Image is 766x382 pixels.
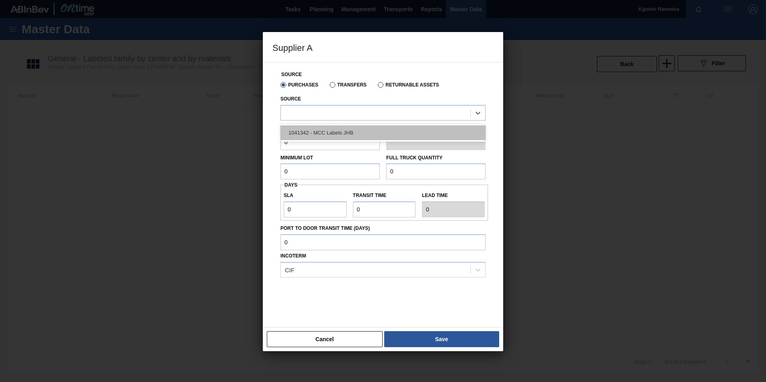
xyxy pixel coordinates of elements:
label: Minimum Lot [280,155,313,161]
label: Transit time [353,190,416,201]
h3: Supplier A [263,32,503,62]
label: Source [281,72,302,77]
button: Cancel [267,331,383,347]
label: Returnable Assets [378,82,439,88]
div: CIF [285,266,294,273]
label: SLA [284,190,347,201]
label: Rounding Unit [386,123,486,134]
span: Days [284,182,297,188]
label: Port to Door Transit Time (days) [280,223,486,234]
label: Purchases [280,82,318,88]
label: Transfers [330,82,367,88]
button: Save [384,331,499,347]
label: Lead time [422,190,485,201]
label: Incoterm [280,253,306,259]
div: 1041342 - MCC Labels JHB [280,125,486,140]
label: Source [280,96,301,102]
label: Full Truck Quantity [386,155,442,161]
